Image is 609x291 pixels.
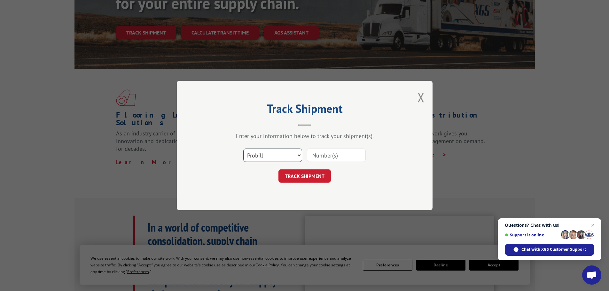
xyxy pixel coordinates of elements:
[589,221,597,229] span: Close chat
[505,244,594,256] div: Chat with XGS Customer Support
[505,223,594,228] span: Questions? Chat with us!
[505,233,558,237] span: Support is online
[307,149,366,162] input: Number(s)
[209,104,401,116] h2: Track Shipment
[582,265,601,285] div: Open chat
[278,169,331,183] button: TRACK SHIPMENT
[521,247,586,252] span: Chat with XGS Customer Support
[418,89,425,106] button: Close modal
[209,132,401,140] div: Enter your information below to track your shipment(s).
